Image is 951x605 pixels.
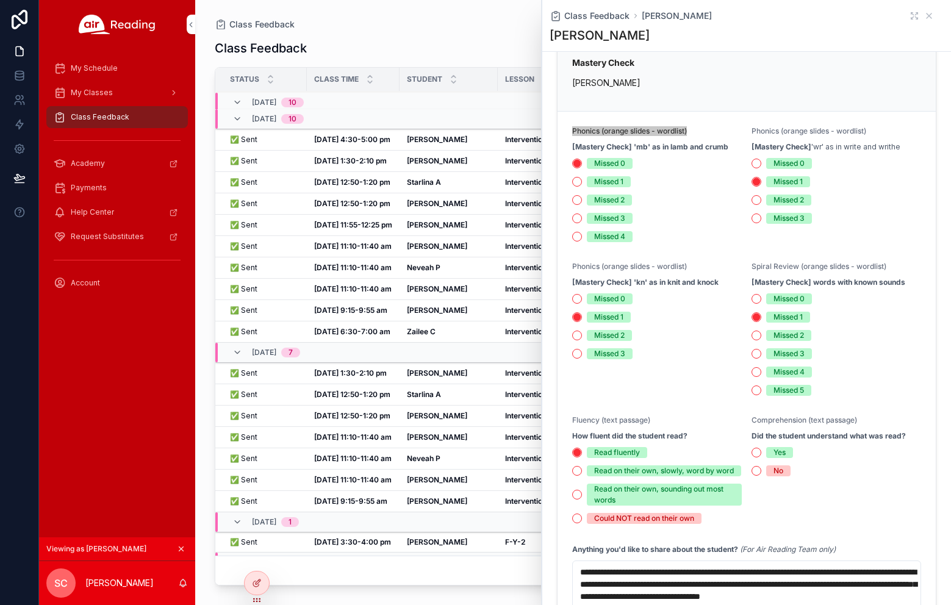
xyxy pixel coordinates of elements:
[550,10,630,22] a: Class Feedback
[505,368,584,378] strong: Intervention 4-3 (GLA)
[505,220,592,230] a: Intervention 2-4
[505,306,563,315] strong: Intervention 4-11
[230,496,257,506] span: ✅ Sent
[230,156,300,166] a: ✅ Sent
[229,18,295,30] span: Class Feedback
[594,348,625,359] div: Missed 3
[407,156,467,165] strong: [PERSON_NAME]
[289,517,292,527] div: 1
[505,284,565,293] strong: Intervention 2-25
[407,368,490,378] a: [PERSON_NAME]
[407,74,442,84] span: Student
[314,537,391,546] strong: [DATE] 3:30-4:00 pm
[314,156,387,165] strong: [DATE] 1:30-2:10 pm
[230,199,257,209] span: ✅ Sent
[505,496,565,506] strong: Intervention 4-10
[46,82,188,104] a: My Classes
[314,390,390,399] strong: [DATE] 12:50-1:20 pm
[314,284,392,293] strong: [DATE] 11:10-11:40 am
[505,135,584,144] strong: Intervention 3-24 (PM)
[505,263,565,272] strong: Intervention 2-25
[505,537,525,546] strong: F-Y-2
[230,242,300,251] a: ✅ Sent
[314,220,392,229] strong: [DATE] 11:55-12:25 pm
[407,454,440,463] strong: Neveah P
[407,220,467,229] strong: [PERSON_NAME]
[740,545,836,554] em: (For Air Reading Team only)
[252,114,276,124] span: [DATE]
[314,135,392,145] a: [DATE] 4:30-5:00 pm
[407,306,467,315] strong: [PERSON_NAME]
[505,390,592,399] a: Intervention 2-29 (GLA)
[54,576,68,590] span: SC
[230,199,300,209] a: ✅ Sent
[505,496,592,506] a: Intervention 4-10
[773,348,805,359] div: Missed 3
[230,220,300,230] a: ✅ Sent
[314,306,387,315] strong: [DATE] 9:15-9:55 am
[505,242,565,251] strong: Intervention 2-25
[230,390,257,399] span: ✅ Sent
[46,152,188,174] a: Academy
[407,411,467,420] strong: [PERSON_NAME]
[505,177,592,187] a: Intervention 2-30 (PM)
[407,496,490,506] a: [PERSON_NAME]
[505,411,587,420] strong: Intervention 2-29 (GLA)
[594,447,640,458] div: Read fluently
[314,390,392,399] a: [DATE] 12:50-1:20 pm
[314,537,392,547] a: [DATE] 3:30-4:00 pm
[572,415,650,424] span: Fluency (text passage)
[71,183,107,193] span: Payments
[230,411,257,421] span: ✅ Sent
[505,368,592,378] a: Intervention 4-3 (GLA)
[230,284,300,294] a: ✅ Sent
[505,220,561,229] strong: Intervention 2-4
[230,74,259,84] span: Status
[407,327,436,336] strong: Zailee C
[407,177,490,187] a: Starlina A
[314,411,392,421] a: [DATE] 12:50-1:20 pm
[230,454,300,464] a: ✅ Sent
[252,348,276,357] span: [DATE]
[407,432,467,442] strong: [PERSON_NAME]
[594,176,623,187] div: Missed 1
[215,40,307,57] h1: Class Feedback
[407,135,467,144] strong: [PERSON_NAME]
[752,142,811,151] strong: [Mastery Check]
[230,454,257,464] span: ✅ Sent
[314,284,392,294] a: [DATE] 11:10-11:40 am
[46,544,146,554] span: Viewing as [PERSON_NAME]
[594,195,625,206] div: Missed 2
[289,98,296,107] div: 10
[407,284,467,293] strong: [PERSON_NAME]
[594,465,734,476] div: Read on their own, slowly, word by word
[773,447,786,458] div: Yes
[505,284,592,294] a: Intervention 2-25
[407,156,490,166] a: [PERSON_NAME]
[230,475,257,485] span: ✅ Sent
[314,177,392,187] a: [DATE] 12:50-1:20 pm
[752,277,905,287] strong: [Mastery Check] words with known sounds
[505,135,592,145] a: Intervention 3-24 (PM)
[550,27,650,44] h1: [PERSON_NAME]
[230,496,300,506] a: ✅ Sent
[773,465,783,476] div: No
[230,242,257,251] span: ✅ Sent
[314,242,392,251] strong: [DATE] 11:10-11:40 am
[407,432,490,442] a: [PERSON_NAME]
[572,126,687,135] span: Phonics (orange slides - wordlist)
[314,263,392,273] a: [DATE] 11:10-11:40 am
[289,348,293,357] div: 7
[314,475,392,485] a: [DATE] 11:10-11:40 am
[752,415,857,424] span: Comprehension (text passage)
[752,126,866,135] span: Phonics (orange slides - wordlist)
[572,57,634,68] strong: Mastery Check
[407,390,490,399] a: Starlina A
[594,484,734,506] div: Read on their own, sounding out most words
[407,263,490,273] a: Neveah P
[230,368,300,378] a: ✅ Sent
[230,368,257,378] span: ✅ Sent
[505,199,584,208] strong: Intervention 2-30 (PM)
[314,220,392,230] a: [DATE] 11:55-12:25 pm
[314,156,392,166] a: [DATE] 1:30-2:10 pm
